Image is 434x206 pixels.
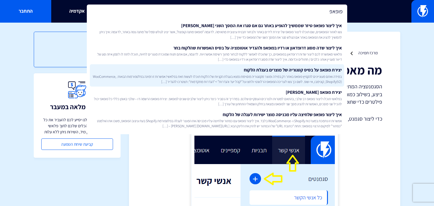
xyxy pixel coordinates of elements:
[41,117,113,135] p: צוות התמיכה שלנו יסייע לכם להעביר את כל המידע מכל הכלים שלכם לתוך פלאשי ולהתחיל לשווק מיד, השירות...
[87,5,347,18] input: חיפוש מהיר...
[90,109,344,131] a: איך ליצור פופאפ שלחיצה עליו מכניסה מוצר ישירות לעגלה של הלקוחאפשרות זו נתמכת במערכות Shopify ו- W...
[41,138,113,150] a: קביעת שיחת הטמעה
[92,29,342,40] span: גשו לאזור הפופאפים, שם תוכלו ליצור פופאפ של יצירת לידים באתר ולבחור תבנית עיצובית מתאימה. לדוגמה ...
[46,44,108,52] h3: תוכן
[92,118,342,128] span: אפשרות זו נתמכת במערכות Shopify ו- WooCommerce בלבד. איך ליצור פופאפ עם כפתור שלחיצה עליו מכניסה ...
[90,42,344,65] a: איך ליצור שדה מסוג דרופדאון או רדיו בפופאפ ולהגדיר אוטומציה על בסיס האפשרות שהלקוח בחרפלאשי מאפשר...
[92,96,342,106] span: בפלאשי תוכלו ליצור פופאפ רב שלבי, בהתאם למטרות ולצרכים העסקיים שלכם. במדריך זה נסביר כיצד ניתן לי...
[92,74,342,84] span: במידה ואתם מעוניינים להקפיץ פופאפ באתר רק במידה ומוצר מקטגוריה מסוימת נמצא בעגלת הקניות של הלקוח ...
[90,20,344,42] a: איך ליצור פופאפ טיזר שממשיך להופיע באתר גם אם סגרו את המסך השני [PERSON_NAME]גשו לאזור הפופאפים, ...
[358,50,378,55] a: מרכז תמיכה
[90,87,344,109] a: יצירת פופאפ [PERSON_NAME]בפלאשי תוכלו ליצור פופאפ רב שלבי, בהתאם למטרות ולצרכים העסקיים שלכם. במד...
[90,64,344,87] a: יצירת פופאפ על בסיס קטגוריה של מוצרים בעגלת הלקוחבמידה ואתם מעוניינים להקפיץ פופאפ באתר רק במידה ...
[50,103,104,110] h3: תמיכה מלאה במעבר
[92,52,342,62] span: פלאשי מאפשרת לכם ליצור שדות דרופדאון בפופאפים, כך שתוכלו לאפשר ללקוח לבחור מתוך רשימת אפשרויות. ל...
